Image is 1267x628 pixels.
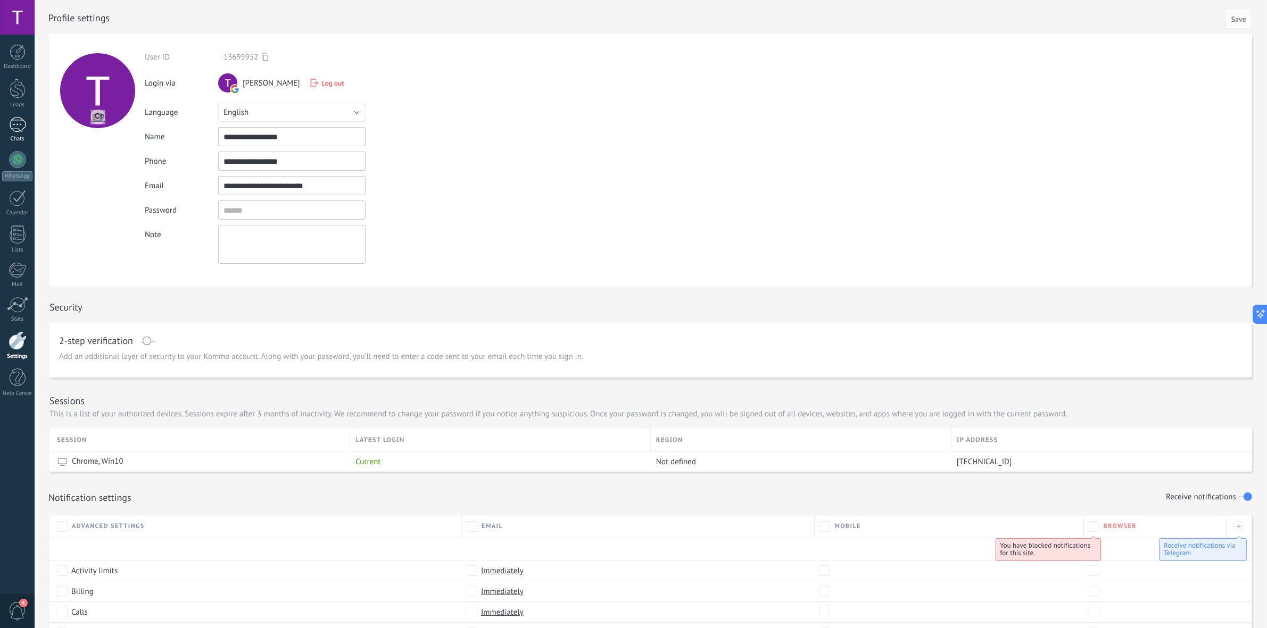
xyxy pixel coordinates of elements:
[2,171,32,181] div: WhatsApp
[1225,9,1252,29] button: Save
[72,456,123,467] span: Chrome, Win10
[1000,541,1091,557] span: You have blocked notifications for this site.
[218,103,366,122] button: English
[355,457,381,467] span: Current
[1233,521,1245,532] div: +
[72,522,145,530] span: Advanced settings
[145,132,218,142] div: Name
[71,607,88,617] span: Calls
[145,205,218,215] div: Password
[2,316,33,323] div: Stats
[145,72,218,88] div: Login via
[2,63,33,70] div: Dashboard
[223,52,258,62] span: 13695952
[1164,541,1236,557] span: Receive notifications via Telegram
[1166,493,1236,502] h1: Receive notifications
[19,599,28,607] span: 4
[59,337,133,345] h1: 2-step verification
[2,390,33,397] div: Help Center
[2,102,33,108] div: Leads
[48,491,131,504] h1: Notification settings
[651,451,946,472] div: Not defined
[656,457,696,467] span: Not defined
[71,565,118,576] span: Activity limits
[145,107,218,118] div: Language
[145,156,218,166] div: Phone
[951,451,1244,472] div: 111.90.188.128
[322,79,344,88] span: Log out
[223,107,249,118] span: English
[49,409,1067,419] p: This is a list of your authorized devices. Sessions expire after 3 months of inactivity. We recom...
[71,586,94,597] span: Billing
[145,52,218,62] div: User ID
[482,522,503,530] span: Email
[49,395,85,407] h1: Sessions
[651,429,951,451] div: Region
[350,429,650,451] div: Latest login
[2,210,33,216] div: Calendar
[243,78,300,88] span: [PERSON_NAME]
[59,351,583,362] span: Add an additional layer of security to your Kommo account. Along with your password, you’ll need ...
[834,522,861,530] span: Mobile
[2,136,33,143] div: Chats
[145,225,218,240] div: Note
[1231,15,1246,23] span: Save
[957,457,1012,467] span: [TECHNICAL_ID]
[481,607,524,617] span: Immediately
[145,181,218,191] div: Email
[2,353,33,360] div: Settings
[481,565,524,576] span: Immediately
[2,247,33,254] div: Lists
[1104,522,1137,530] span: Browser
[49,301,82,313] h1: Security
[481,586,524,597] span: Immediately
[57,429,350,451] div: Session
[2,281,33,288] div: Mail
[951,429,1252,451] div: Ip address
